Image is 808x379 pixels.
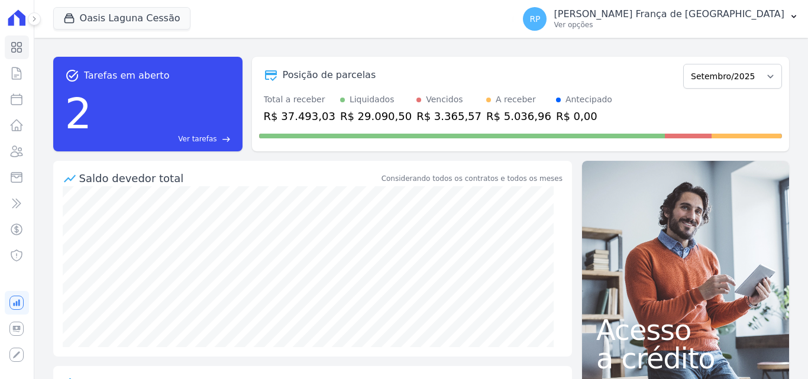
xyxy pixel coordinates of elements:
[596,344,775,372] span: a crédito
[513,2,808,35] button: RP [PERSON_NAME] França de [GEOGRAPHIC_DATA] Ver opções
[565,93,612,106] div: Antecipado
[350,93,395,106] div: Liquidados
[382,173,563,184] div: Considerando todos os contratos e todos os meses
[340,108,412,124] div: R$ 29.090,50
[178,134,216,144] span: Ver tarefas
[96,134,230,144] a: Ver tarefas east
[556,108,612,124] div: R$ 0,00
[554,8,784,20] p: [PERSON_NAME] França de [GEOGRAPHIC_DATA]
[283,68,376,82] div: Posição de parcelas
[529,15,540,23] span: RP
[65,69,79,83] span: task_alt
[496,93,536,106] div: A receber
[596,316,775,344] span: Acesso
[264,93,335,106] div: Total a receber
[222,135,231,144] span: east
[264,108,335,124] div: R$ 37.493,03
[53,7,190,30] button: Oasis Laguna Cessão
[65,83,92,144] div: 2
[416,108,481,124] div: R$ 3.365,57
[426,93,463,106] div: Vencidos
[84,69,170,83] span: Tarefas em aberto
[554,20,784,30] p: Ver opções
[486,108,551,124] div: R$ 5.036,96
[79,170,379,186] div: Saldo devedor total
